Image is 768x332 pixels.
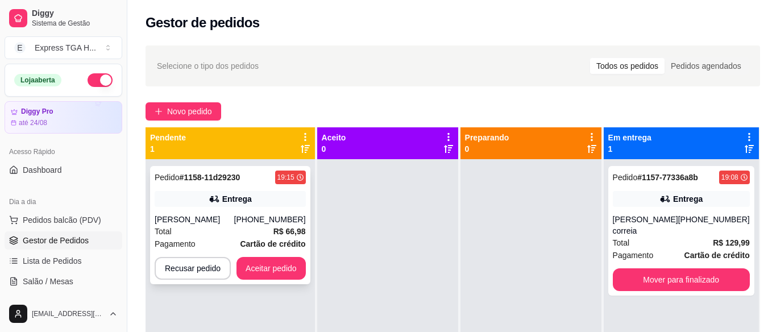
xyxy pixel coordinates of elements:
[613,268,750,291] button: Mover para finalizado
[157,60,259,72] span: Selecione o tipo dos pedidos
[465,143,509,155] p: 0
[5,161,122,179] a: Dashboard
[240,239,305,248] strong: Cartão de crédito
[155,107,163,115] span: plus
[222,193,252,205] div: Entrega
[88,73,113,87] button: Alterar Status
[684,251,750,260] strong: Cartão de crédito
[5,193,122,211] div: Dia a dia
[5,293,122,311] a: Diggy Botnovo
[5,5,122,32] a: DiggySistema de Gestão
[21,107,53,116] article: Diggy Pro
[155,173,180,182] span: Pedido
[673,193,703,205] div: Entrega
[5,300,122,327] button: [EMAIL_ADDRESS][DOMAIN_NAME]
[32,309,104,318] span: [EMAIL_ADDRESS][DOMAIN_NAME]
[167,105,212,118] span: Novo pedido
[23,164,62,176] span: Dashboard
[23,214,101,226] span: Pedidos balcão (PDV)
[150,143,186,155] p: 1
[678,214,750,236] div: [PHONE_NUMBER]
[613,249,654,262] span: Pagamento
[155,257,231,280] button: Recusar pedido
[608,132,651,143] p: Em entrega
[5,252,122,270] a: Lista de Pedidos
[146,14,260,32] h2: Gestor de pedidos
[5,211,122,229] button: Pedidos balcão (PDV)
[14,74,61,86] div: Loja aberta
[608,143,651,155] p: 1
[637,173,698,182] strong: # 1157-77336a8b
[23,276,73,287] span: Salão / Mesas
[721,173,738,182] div: 19:08
[35,42,96,53] div: Express TGA H ...
[155,238,196,250] span: Pagamento
[14,42,26,53] span: E
[23,255,82,267] span: Lista de Pedidos
[155,214,234,225] div: [PERSON_NAME]
[19,118,47,127] article: até 24/08
[5,143,122,161] div: Acesso Rápido
[234,214,306,225] div: [PHONE_NUMBER]
[5,231,122,250] a: Gestor de Pedidos
[32,19,118,28] span: Sistema de Gestão
[146,102,221,121] button: Novo pedido
[665,58,748,74] div: Pedidos agendados
[277,173,294,182] div: 19:15
[713,238,750,247] strong: R$ 129,99
[465,132,509,143] p: Preparando
[236,257,306,280] button: Aceitar pedido
[322,143,346,155] p: 0
[23,235,89,246] span: Gestor de Pedidos
[5,101,122,134] a: Diggy Proaté 24/08
[155,225,172,238] span: Total
[32,9,118,19] span: Diggy
[613,173,638,182] span: Pedido
[5,36,122,59] button: Select a team
[5,272,122,290] a: Salão / Mesas
[322,132,346,143] p: Aceito
[180,173,240,182] strong: # 1158-11d29230
[613,214,678,236] div: [PERSON_NAME] correia
[150,132,186,143] p: Pendente
[613,236,630,249] span: Total
[273,227,306,236] strong: R$ 66,98
[590,58,665,74] div: Todos os pedidos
